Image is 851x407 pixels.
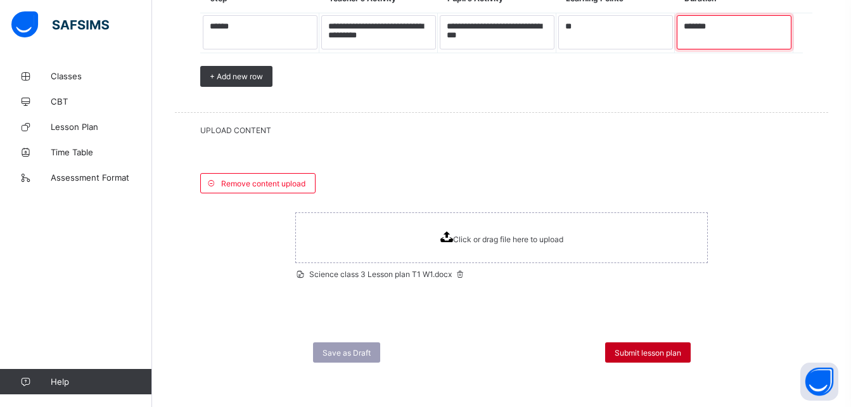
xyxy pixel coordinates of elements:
button: Open asap [800,363,838,401]
span: Assessment Format [51,172,152,183]
span: Submit lesson plan [615,348,681,358]
span: Click or drag file here to upload [453,235,563,244]
span: Save as Draft [323,348,371,358]
span: Click or drag file here to upload [295,212,708,263]
span: UPLOAD CONTENT [200,126,803,135]
span: Help [51,377,151,387]
span: CBT [51,96,152,107]
span: Science class 3 Lesson plan T1 W1.docx [295,269,466,279]
span: Lesson Plan [51,122,152,132]
span: Remove content upload [221,179,305,188]
img: safsims [11,11,109,38]
span: Time Table [51,147,152,157]
span: + Add new row [210,72,263,81]
span: Classes [51,71,152,81]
